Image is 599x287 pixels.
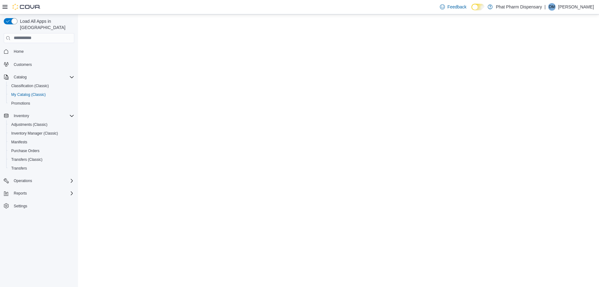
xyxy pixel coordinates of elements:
button: Inventory [1,111,77,120]
a: Transfers (Classic) [9,156,45,163]
button: Transfers (Classic) [6,155,77,164]
span: Classification (Classic) [9,82,74,90]
a: Feedback [437,1,469,13]
span: Customers [14,62,32,67]
span: Operations [11,177,74,185]
button: Transfers [6,164,77,173]
div: Devyn Mckee [548,3,556,11]
a: Settings [11,202,30,210]
span: My Catalog (Classic) [9,91,74,98]
p: [PERSON_NAME] [558,3,594,11]
button: Manifests [6,138,77,146]
span: Home [14,49,24,54]
a: Transfers [9,165,29,172]
button: Home [1,47,77,56]
span: Inventory Manager (Classic) [9,130,74,137]
span: Operations [14,178,32,183]
span: Manifests [11,140,27,145]
span: Inventory [11,112,74,120]
a: Home [11,48,26,55]
nav: Complex example [4,44,74,227]
button: Settings [1,201,77,210]
button: Customers [1,60,77,69]
button: My Catalog (Classic) [6,90,77,99]
span: Manifests [9,138,74,146]
span: Transfers (Classic) [11,157,42,162]
span: Purchase Orders [11,148,40,153]
button: Operations [1,176,77,185]
img: Cova [12,4,41,10]
span: Inventory [14,113,29,118]
span: Settings [14,204,27,209]
span: Load All Apps in [GEOGRAPHIC_DATA] [17,18,74,31]
input: Dark Mode [471,4,485,10]
a: Manifests [9,138,30,146]
span: Transfers (Classic) [9,156,74,163]
span: Purchase Orders [9,147,74,155]
span: Home [11,47,74,55]
span: Adjustments (Classic) [9,121,74,128]
a: Classification (Classic) [9,82,51,90]
span: Transfers [9,165,74,172]
button: Classification (Classic) [6,82,77,90]
button: Purchase Orders [6,146,77,155]
span: Adjustments (Classic) [11,122,47,127]
p: | [544,3,546,11]
span: Catalog [11,73,74,81]
span: Customers [11,60,74,68]
button: Adjustments (Classic) [6,120,77,129]
span: Reports [11,190,74,197]
span: Promotions [9,100,74,107]
a: My Catalog (Classic) [9,91,48,98]
span: Reports [14,191,27,196]
button: Operations [11,177,35,185]
a: Promotions [9,100,33,107]
a: Purchase Orders [9,147,42,155]
span: Catalog [14,75,27,80]
span: My Catalog (Classic) [11,92,46,97]
span: Transfers [11,166,27,171]
button: Catalog [1,73,77,82]
button: Reports [11,190,29,197]
button: Reports [1,189,77,198]
button: Inventory Manager (Classic) [6,129,77,138]
span: Classification (Classic) [11,83,49,88]
span: Settings [11,202,74,210]
button: Promotions [6,99,77,108]
span: Dark Mode [471,10,472,11]
button: Inventory [11,112,32,120]
a: Adjustments (Classic) [9,121,50,128]
span: DM [549,3,555,11]
span: Feedback [447,4,466,10]
a: Customers [11,61,34,68]
span: Inventory Manager (Classic) [11,131,58,136]
p: Phat Pharm Dispensary [496,3,542,11]
a: Inventory Manager (Classic) [9,130,61,137]
button: Catalog [11,73,29,81]
span: Promotions [11,101,30,106]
